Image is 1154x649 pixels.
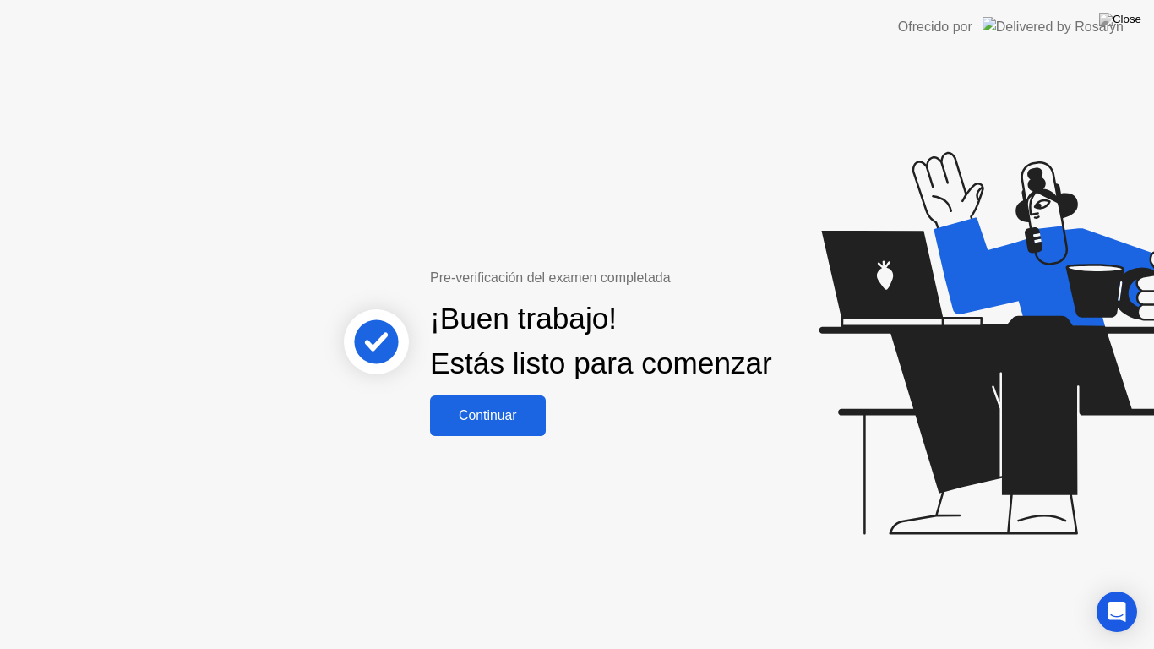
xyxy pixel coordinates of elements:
[1099,13,1141,26] img: Close
[1097,592,1137,632] div: Open Intercom Messenger
[435,408,541,423] div: Continuar
[430,297,772,386] div: ¡Buen trabajo! Estás listo para comenzar
[898,17,972,37] div: Ofrecido por
[430,268,779,288] div: Pre-verificación del examen completada
[983,17,1124,36] img: Delivered by Rosalyn
[430,395,546,436] button: Continuar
